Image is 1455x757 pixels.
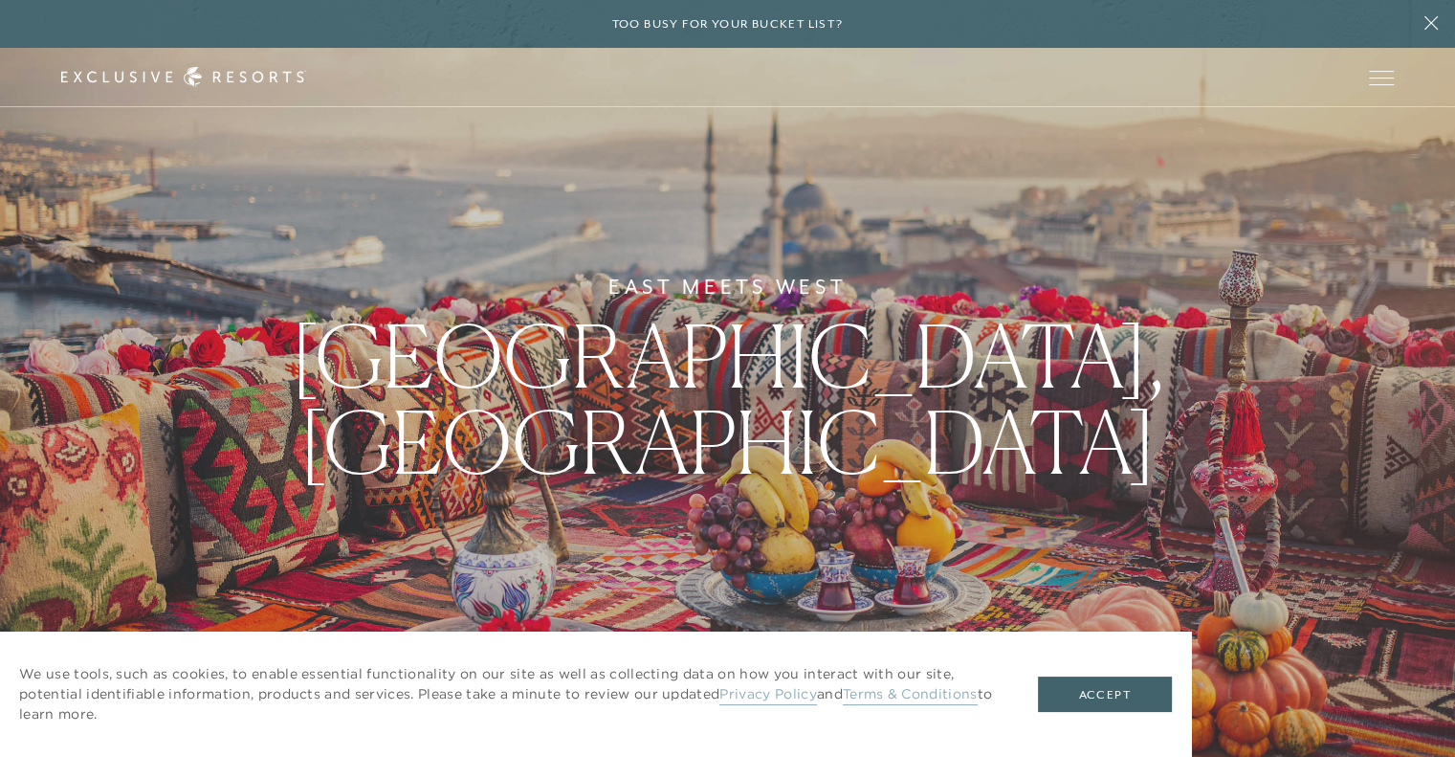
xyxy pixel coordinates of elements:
[1369,71,1394,84] button: Open navigation
[719,685,816,705] a: Privacy Policy
[612,15,844,33] h6: Too busy for your bucket list?
[843,685,978,705] a: Terms & Conditions
[19,664,1000,724] p: We use tools, such as cookies, to enable essential functionality on our site as well as collectin...
[608,272,848,302] h6: East Meets West
[1038,677,1172,713] button: Accept
[291,303,1164,494] span: [GEOGRAPHIC_DATA], [GEOGRAPHIC_DATA]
